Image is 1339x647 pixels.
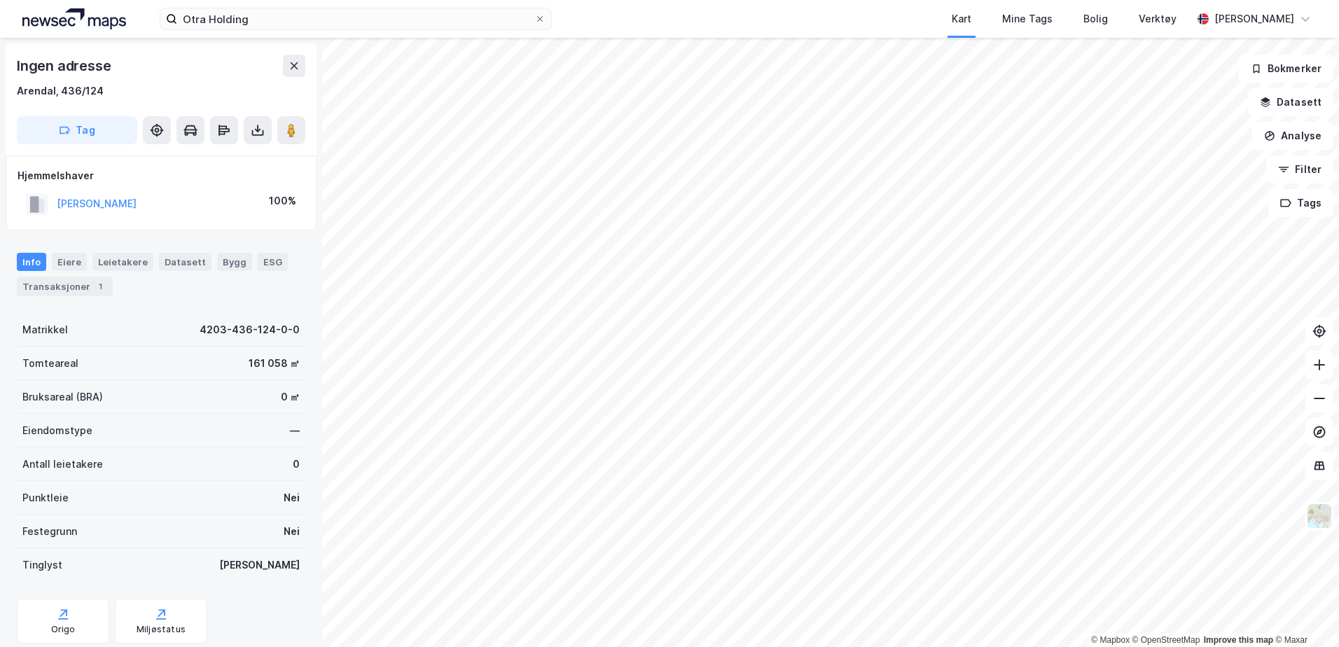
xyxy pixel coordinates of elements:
div: Eiere [52,253,87,271]
div: Nei [284,523,300,540]
iframe: Chat Widget [1269,580,1339,647]
div: Ingen adresse [17,55,113,77]
button: Filter [1266,155,1333,183]
div: Punktleie [22,489,69,506]
div: 0 [293,456,300,473]
button: Tags [1268,189,1333,217]
a: OpenStreetMap [1132,635,1200,645]
div: ESG [258,253,288,271]
div: [PERSON_NAME] [1214,11,1294,27]
div: Bruksareal (BRA) [22,389,103,405]
div: Transaksjoner [17,277,113,296]
a: Mapbox [1091,635,1130,645]
div: Datasett [159,253,211,271]
div: Verktøy [1139,11,1177,27]
a: Improve this map [1204,635,1273,645]
button: Analyse [1252,122,1333,150]
div: Bolig [1083,11,1108,27]
div: Mine Tags [1002,11,1053,27]
div: 100% [269,193,296,209]
div: Arendal, 436/124 [17,83,104,99]
div: — [290,422,300,439]
div: Tomteareal [22,355,78,372]
div: Tinglyst [22,557,62,573]
input: Søk på adresse, matrikkel, gårdeiere, leietakere eller personer [177,8,534,29]
div: Eiendomstype [22,422,92,439]
img: logo.a4113a55bc3d86da70a041830d287a7e.svg [22,8,126,29]
button: Bokmerker [1239,55,1333,83]
div: Origo [51,624,76,635]
div: Kart [952,11,971,27]
div: Nei [284,489,300,506]
div: 1 [93,279,107,293]
button: Datasett [1248,88,1333,116]
div: Info [17,253,46,271]
img: Z [1306,503,1333,529]
button: Tag [17,116,137,144]
div: Miljøstatus [137,624,186,635]
div: Antall leietakere [22,456,103,473]
div: Bygg [217,253,252,271]
div: Leietakere [92,253,153,271]
div: 161 058 ㎡ [249,355,300,372]
div: 0 ㎡ [281,389,300,405]
div: Festegrunn [22,523,77,540]
div: [PERSON_NAME] [219,557,300,573]
div: Matrikkel [22,321,68,338]
div: 4203-436-124-0-0 [200,321,300,338]
div: Hjemmelshaver [18,167,305,184]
